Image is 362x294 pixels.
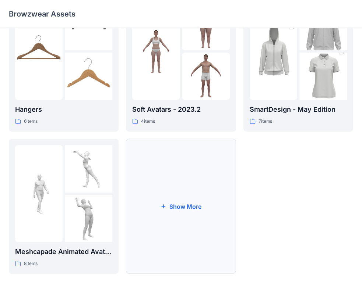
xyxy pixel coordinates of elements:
[299,41,347,112] img: folder 3
[141,118,155,125] p: 4 items
[250,16,297,87] img: folder 1
[259,118,272,125] p: 7 items
[250,104,347,115] p: SmartDesign - May Edition
[9,9,75,19] p: Browzwear Assets
[9,139,119,274] a: folder 1folder 2folder 3Meshcapade Animated Avatars8items
[24,118,38,125] p: 6 items
[15,247,112,257] p: Meshcapade Animated Avatars
[15,28,63,75] img: folder 1
[15,104,112,115] p: Hangers
[132,28,180,75] img: folder 1
[65,53,112,100] img: folder 3
[65,195,112,242] img: folder 3
[132,104,229,115] p: Soft Avatars - 2023.2
[24,260,38,268] p: 8 items
[182,53,229,100] img: folder 3
[65,145,112,193] img: folder 2
[126,139,236,274] button: Show More
[15,170,63,217] img: folder 1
